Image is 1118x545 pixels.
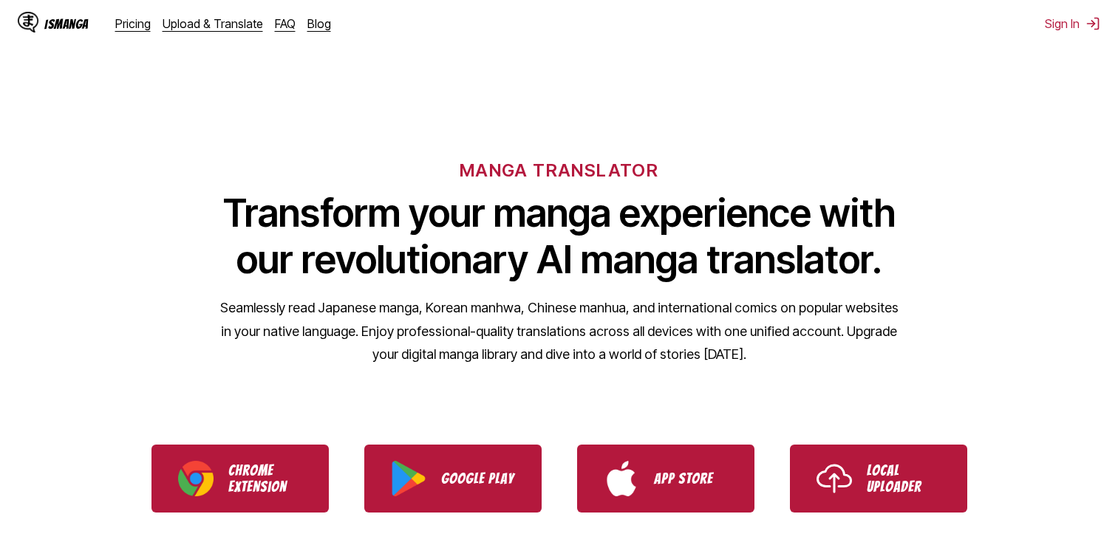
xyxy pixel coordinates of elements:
[867,462,941,495] p: Local Uploader
[115,16,151,31] a: Pricing
[219,296,899,366] p: Seamlessly read Japanese manga, Korean manhwa, Chinese manhua, and international comics on popula...
[790,445,967,513] a: Use IsManga Local Uploader
[391,461,426,496] img: Google Play logo
[228,462,302,495] p: Chrome Extension
[275,16,296,31] a: FAQ
[163,16,263,31] a: Upload & Translate
[307,16,331,31] a: Blog
[364,445,542,513] a: Download IsManga from Google Play
[18,12,115,35] a: IsManga LogoIsManga
[460,160,658,181] h6: MANGA TRANSLATOR
[654,470,728,487] p: App Store
[1045,16,1100,31] button: Sign In
[577,445,754,513] a: Download IsManga from App Store
[441,470,515,487] p: Google Play
[604,461,639,496] img: App Store logo
[1085,16,1100,31] img: Sign out
[44,17,89,31] div: IsManga
[817,461,852,496] img: Upload icon
[219,190,899,283] h1: Transform your manga experience with our revolutionary AI manga translator.
[178,461,214,496] img: Chrome logo
[18,12,38,32] img: IsManga Logo
[151,445,329,513] a: Download IsManga Chrome Extension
